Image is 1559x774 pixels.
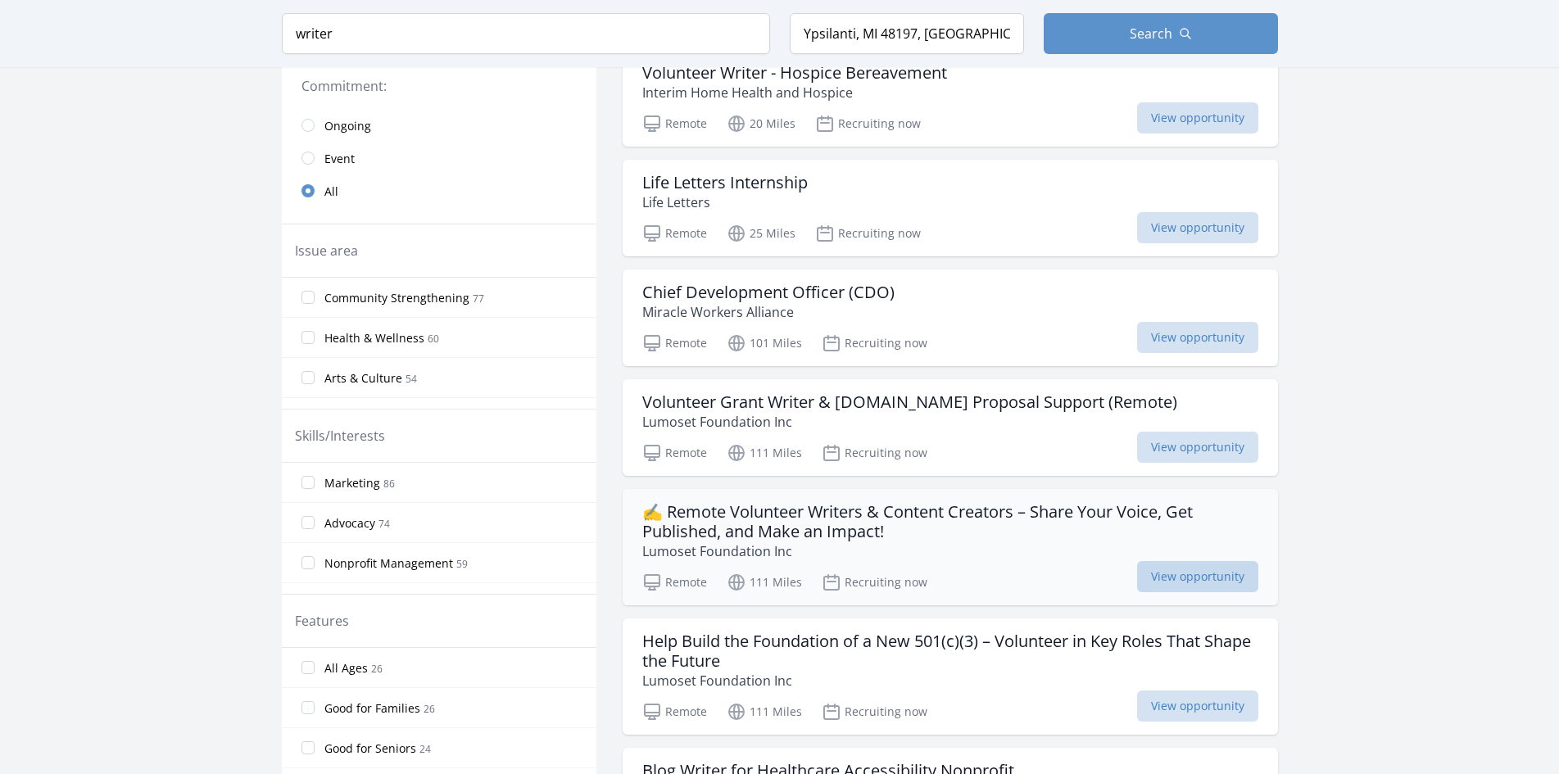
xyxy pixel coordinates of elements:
[623,160,1278,256] a: Life Letters Internship Life Letters Remote 25 Miles Recruiting now View opportunity
[623,618,1278,735] a: Help Build the Foundation of a New 501(c)(3) – Volunteer in Key Roles That Shape the Future Lumos...
[282,174,596,207] a: All
[822,573,927,592] p: Recruiting now
[727,114,795,134] p: 20 Miles
[301,331,315,344] input: Health & Wellness 60
[295,611,349,631] legend: Features
[642,541,1258,561] p: Lumoset Foundation Inc
[324,555,453,572] span: Nonprofit Management
[623,50,1278,147] a: Volunteer Writer - Hospice Bereavement Interim Home Health and Hospice Remote 20 Miles Recruiting...
[1130,24,1172,43] span: Search
[324,151,355,167] span: Event
[623,489,1278,605] a: ✍️ Remote Volunteer Writers & Content Creators – Share Your Voice, Get Published, and Make an Imp...
[301,371,315,384] input: Arts & Culture 54
[1137,212,1258,243] span: View opportunity
[623,269,1278,366] a: Chief Development Officer (CDO) Miracle Workers Alliance Remote 101 Miles Recruiting now View opp...
[301,661,315,674] input: All Ages 26
[406,372,417,386] span: 54
[727,224,795,243] p: 25 Miles
[324,330,424,346] span: Health & Wellness
[371,662,383,676] span: 26
[642,671,1258,690] p: Lumoset Foundation Inc
[642,283,895,302] h3: Chief Development Officer (CDO)
[324,515,375,532] span: Advocacy
[822,702,927,722] p: Recruiting now
[301,556,315,569] input: Nonprofit Management 59
[642,392,1177,412] h3: Volunteer Grant Writer & [DOMAIN_NAME] Proposal Support (Remote)
[623,379,1278,476] a: Volunteer Grant Writer & [DOMAIN_NAME] Proposal Support (Remote) Lumoset Foundation Inc Remote 11...
[301,291,315,304] input: Community Strengthening 77
[1137,322,1258,353] span: View opportunity
[642,443,707,463] p: Remote
[815,114,921,134] p: Recruiting now
[642,573,707,592] p: Remote
[727,573,802,592] p: 111 Miles
[642,173,808,192] h3: Life Letters Internship
[324,660,368,677] span: All Ages
[642,631,1258,671] h3: Help Build the Foundation of a New 501(c)(3) – Volunteer in Key Roles That Shape the Future
[282,109,596,142] a: Ongoing
[642,114,707,134] p: Remote
[727,333,802,353] p: 101 Miles
[301,741,315,754] input: Good for Seniors 24
[301,476,315,489] input: Marketing 86
[295,426,385,446] legend: Skills/Interests
[473,292,484,306] span: 77
[419,742,431,756] span: 24
[424,702,435,716] span: 26
[1137,561,1258,592] span: View opportunity
[282,142,596,174] a: Event
[1137,432,1258,463] span: View opportunity
[378,517,390,531] span: 74
[1137,102,1258,134] span: View opportunity
[642,302,895,322] p: Miracle Workers Alliance
[642,224,707,243] p: Remote
[815,224,921,243] p: Recruiting now
[295,241,358,260] legend: Issue area
[642,502,1258,541] h3: ✍️ Remote Volunteer Writers & Content Creators – Share Your Voice, Get Published, and Make an Imp...
[642,412,1177,432] p: Lumoset Foundation Inc
[301,516,315,529] input: Advocacy 74
[324,740,416,757] span: Good for Seniors
[727,702,802,722] p: 111 Miles
[1044,13,1278,54] button: Search
[324,118,371,134] span: Ongoing
[324,290,469,306] span: Community Strengthening
[383,477,395,491] span: 86
[1137,690,1258,722] span: View opportunity
[790,13,1024,54] input: Location
[324,370,402,387] span: Arts & Culture
[642,83,947,102] p: Interim Home Health and Hospice
[642,192,808,212] p: Life Letters
[282,13,770,54] input: Keyword
[727,443,802,463] p: 111 Miles
[822,443,927,463] p: Recruiting now
[642,63,947,83] h3: Volunteer Writer - Hospice Bereavement
[301,701,315,714] input: Good for Families 26
[456,557,468,571] span: 59
[642,702,707,722] p: Remote
[324,700,420,717] span: Good for Families
[324,183,338,200] span: All
[428,332,439,346] span: 60
[324,475,380,491] span: Marketing
[822,333,927,353] p: Recruiting now
[642,333,707,353] p: Remote
[301,76,577,96] legend: Commitment:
